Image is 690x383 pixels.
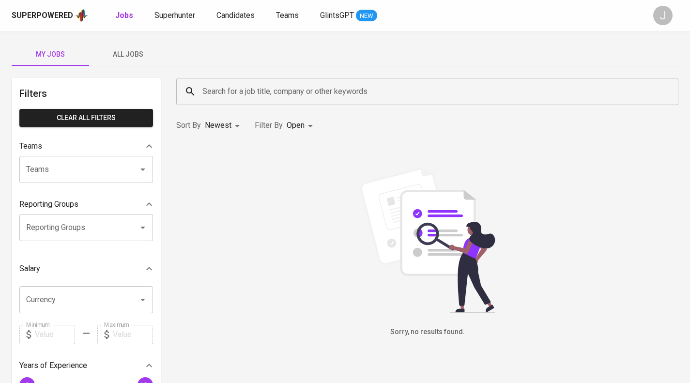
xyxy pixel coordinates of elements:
[75,8,88,23] img: app logo
[205,117,243,135] div: Newest
[287,121,305,130] span: Open
[276,10,301,22] a: Teams
[356,11,377,21] span: NEW
[27,112,145,124] span: Clear All filters
[12,8,88,23] a: Superpoweredapp logo
[320,10,377,22] a: GlintsGPT NEW
[136,221,150,234] button: Open
[12,10,73,21] div: Superpowered
[176,120,201,131] p: Sort By
[35,325,75,344] input: Value
[276,11,299,20] span: Teams
[216,11,255,20] span: Candidates
[115,10,135,22] a: Jobs
[136,293,150,306] button: Open
[19,360,87,371] p: Years of Experience
[653,6,673,25] div: J
[19,137,153,156] div: Teams
[320,11,354,20] span: GlintsGPT
[113,325,153,344] input: Value
[176,327,678,337] h6: Sorry, no results found.
[255,120,283,131] p: Filter By
[19,263,40,275] p: Salary
[355,168,500,313] img: file_searching.svg
[19,259,153,278] div: Salary
[205,120,231,131] p: Newest
[17,48,83,61] span: My Jobs
[287,117,316,135] div: Open
[19,195,153,214] div: Reporting Groups
[154,10,197,22] a: Superhunter
[154,11,195,20] span: Superhunter
[19,199,78,210] p: Reporting Groups
[216,10,257,22] a: Candidates
[19,356,153,375] div: Years of Experience
[115,11,133,20] b: Jobs
[19,109,153,127] button: Clear All filters
[19,140,42,152] p: Teams
[136,163,150,176] button: Open
[95,48,161,61] span: All Jobs
[19,86,153,101] h6: Filters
